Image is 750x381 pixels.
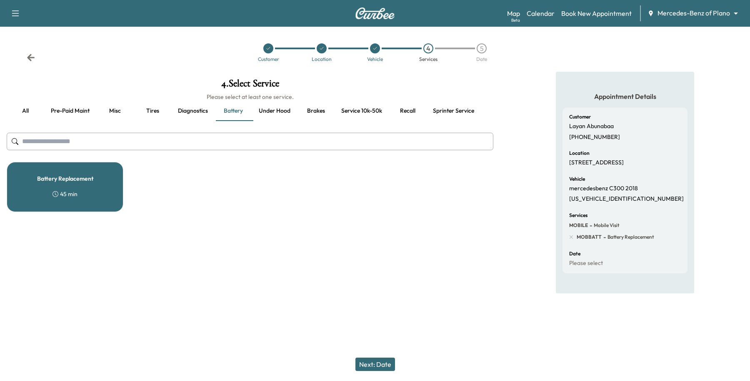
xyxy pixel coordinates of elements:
a: Book New Appointment [561,8,632,18]
div: Location [312,57,332,62]
a: Calendar [527,8,555,18]
span: - [588,221,592,230]
div: Customer [258,57,279,62]
button: Diagnostics [171,101,215,121]
p: [US_VEHICLE_IDENTIFICATION_NUMBER] [569,195,684,203]
h1: 4 . Select Service [7,78,493,93]
div: 5 [477,43,487,53]
img: Curbee Logo [355,8,395,19]
span: Battery Replacement [606,234,654,240]
p: [PHONE_NUMBER] [569,134,620,141]
h6: Services [569,213,587,218]
div: Beta [511,17,520,23]
button: Tires [134,101,171,121]
p: [STREET_ADDRESS] [569,159,624,167]
h6: Vehicle [569,177,585,182]
h5: Appointment Details [562,92,687,101]
p: Layan Abunabaa [569,123,614,130]
span: MOBBATT [577,234,602,240]
span: - [602,233,606,241]
button: Service 10k-50k [335,101,389,121]
h5: Battery Replacement [37,176,93,182]
div: Vehicle [367,57,383,62]
button: Pre-paid maint [44,101,96,121]
h6: Please select at least one service. [7,93,493,101]
span: MOBILE [569,222,588,229]
div: Services [419,57,437,62]
button: Next: Date [355,358,395,371]
button: Misc [96,101,134,121]
button: Recall [389,101,426,121]
h6: Location [569,151,590,156]
p: Please select [569,260,603,267]
div: Back [27,53,35,62]
div: Date [476,57,487,62]
div: 4 [423,43,433,53]
button: Under hood [252,101,297,121]
a: MapBeta [507,8,520,18]
button: Sprinter service [426,101,481,121]
div: basic tabs example [7,101,493,121]
h6: Date [569,251,580,256]
span: Mobile Visit [592,222,620,229]
div: 45 min [52,190,77,198]
button: all [7,101,44,121]
button: Brakes [297,101,335,121]
span: Mercedes-Benz of Plano [657,8,730,18]
p: mercedesbenz C300 2018 [569,185,638,192]
button: Battery [215,101,252,121]
h6: Customer [569,114,591,119]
